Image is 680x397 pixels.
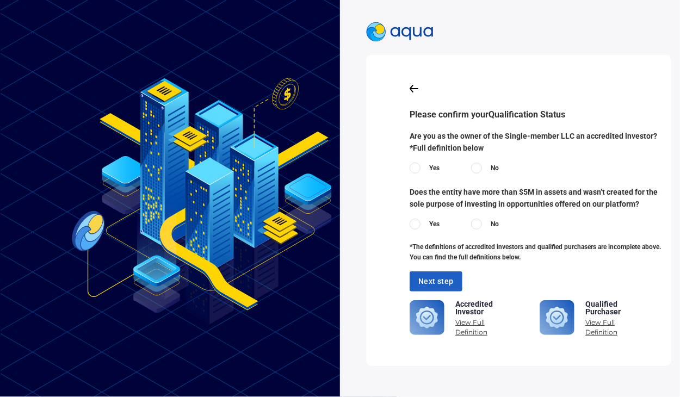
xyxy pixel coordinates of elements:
[489,109,565,120] strong: Qualification Status
[410,300,444,335] img: QualifiedPurchaser.svg
[585,300,645,315] div: Qualified Purchaser
[455,318,514,338] div: View Full Definition
[429,163,440,173] span: Yes
[366,22,434,42] img: AquaPlatformHeaderLogo.svg
[429,219,440,229] span: Yes
[585,318,645,338] div: View Full Definition
[540,300,574,335] img: QualifiedPurchaser.svg
[418,275,454,288] span: Next step
[410,242,671,263] span: *The definitions of accredited investors and qualified purchasers are incomplete above. You can f...
[410,130,671,154] span: Are you as the owner of the Single-member LLC an accredited investor? *Full definition below
[410,271,462,291] button: Next step
[410,109,565,120] span: Please confirm your
[491,163,499,173] span: No
[455,300,514,315] div: Accredited Investor
[491,219,499,229] span: No
[410,186,671,210] span: Does the entity have more than $5M in assets and wasn’t created for the sole purpose of investing...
